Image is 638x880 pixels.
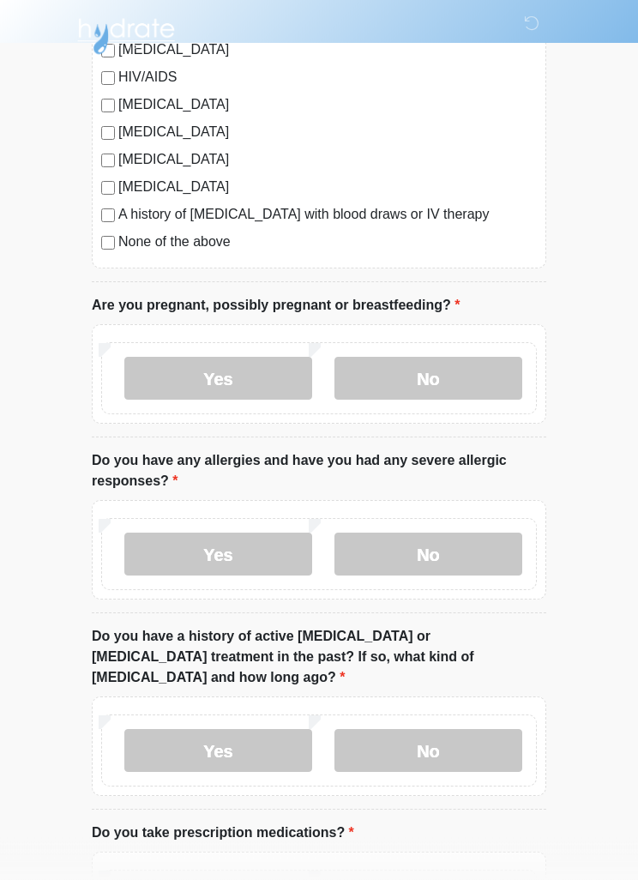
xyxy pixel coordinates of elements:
[101,99,115,113] input: [MEDICAL_DATA]
[118,95,537,116] label: [MEDICAL_DATA]
[118,178,537,198] label: [MEDICAL_DATA]
[118,68,537,88] label: HIV/AIDS
[118,123,537,143] label: [MEDICAL_DATA]
[124,533,312,576] label: Yes
[92,823,354,844] label: Do you take prescription medications?
[124,358,312,401] label: Yes
[101,237,115,250] input: None of the above
[118,150,537,171] label: [MEDICAL_DATA]
[101,154,115,168] input: [MEDICAL_DATA]
[101,182,115,196] input: [MEDICAL_DATA]
[334,533,522,576] label: No
[92,627,546,689] label: Do you have a history of active [MEDICAL_DATA] or [MEDICAL_DATA] treatment in the past? If so, wh...
[334,358,522,401] label: No
[118,232,537,253] label: None of the above
[92,296,460,316] label: Are you pregnant, possibly pregnant or breastfeeding?
[118,205,537,226] label: A history of [MEDICAL_DATA] with blood draws or IV therapy
[124,730,312,773] label: Yes
[75,13,178,56] img: Hydrate IV Bar - Scottsdale Logo
[101,127,115,141] input: [MEDICAL_DATA]
[334,730,522,773] label: No
[101,209,115,223] input: A history of [MEDICAL_DATA] with blood draws or IV therapy
[101,72,115,86] input: HIV/AIDS
[92,451,546,492] label: Do you have any allergies and have you had any severe allergic responses?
